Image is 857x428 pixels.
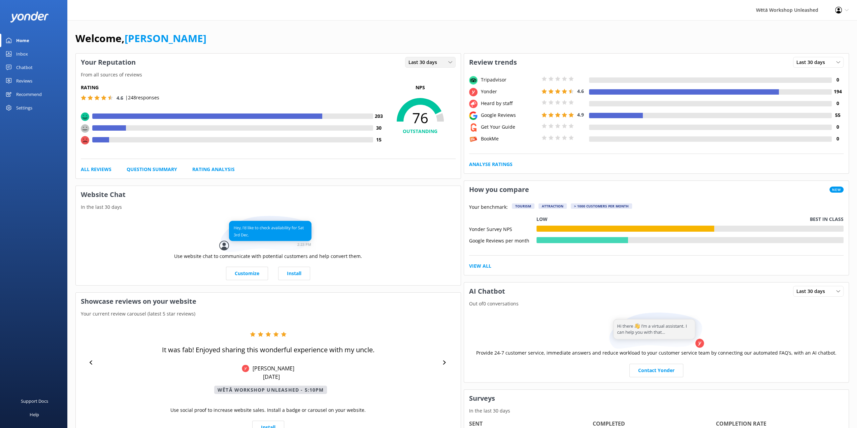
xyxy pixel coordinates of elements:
div: Yonder [479,88,540,95]
div: Chatbot [16,61,33,74]
div: Inbox [16,47,28,61]
div: Yonder Survey NPS [469,226,536,232]
h4: 0 [832,123,844,131]
h1: Welcome, [75,30,206,46]
p: Wētā Workshop Unleashed - 5:10pm [214,386,327,394]
div: Get Your Guide [479,123,540,131]
span: 76 [385,109,456,126]
span: Last 30 days [408,59,441,66]
h3: Review trends [464,54,522,71]
div: Attraction [538,203,567,209]
a: View All [469,262,491,270]
h4: 30 [373,124,385,132]
h4: OUTSTANDING [385,128,456,135]
a: Contact Yonder [629,364,683,377]
a: Analyse Ratings [469,161,513,168]
a: Install [278,267,310,280]
p: Best in class [810,216,844,223]
a: Rating Analysis [192,166,235,173]
p: It was fab! Enjoyed sharing this wonderful experience with my uncle. [162,345,374,355]
h3: Website Chat [76,186,461,203]
p: Use website chat to communicate with potential customers and help convert them. [174,253,362,260]
p: Your current review carousel (latest 5 star reviews) [76,310,461,318]
p: [DATE] [263,373,280,381]
span: 4.9 [577,111,584,118]
h4: 15 [373,136,385,143]
p: Provide 24-7 customer service, immediate answers and reduce workload to your customer service tea... [476,349,836,357]
h4: 0 [832,135,844,142]
h3: AI Chatbot [464,283,510,300]
p: Out of 0 conversations [464,300,849,307]
img: yonder-white-logo.png [10,11,49,23]
h4: 0 [832,76,844,84]
p: | 248 responses [125,94,159,101]
h3: Surveys [464,390,849,407]
div: Tripadvisor [479,76,540,84]
div: BookMe [479,135,540,142]
h4: 203 [373,112,385,120]
span: Last 30 days [796,59,829,66]
p: [PERSON_NAME] [249,365,294,372]
h4: 55 [832,111,844,119]
div: Home [16,34,29,47]
div: > 1000 customers per month [571,203,632,209]
h4: 0 [832,100,844,107]
h3: How you compare [464,181,534,198]
div: Google Reviews [479,111,540,119]
span: 4.6 [117,95,123,101]
p: In the last 30 days [464,407,849,415]
div: Reviews [16,74,32,88]
h3: Your Reputation [76,54,141,71]
div: Settings [16,101,32,114]
a: Customize [226,267,268,280]
div: Support Docs [21,394,48,408]
span: 4.6 [577,88,584,94]
div: Google Reviews per month [469,237,536,243]
a: [PERSON_NAME] [125,31,206,45]
img: assistant... [607,312,705,349]
img: conversation... [219,216,317,253]
p: From all sources of reviews [76,71,461,78]
h3: Showcase reviews on your website [76,293,461,310]
div: Recommend [16,88,42,101]
p: Low [536,216,548,223]
div: Help [30,408,39,421]
h5: Rating [81,84,385,91]
p: NPS [385,84,456,91]
span: New [829,187,844,193]
div: Tourism [512,203,534,209]
p: Your benchmark: [469,203,508,211]
a: All Reviews [81,166,111,173]
div: Heard by staff [479,100,540,107]
p: In the last 30 days [76,203,461,211]
a: Question Summary [127,166,177,173]
h4: 194 [832,88,844,95]
p: Use social proof to increase website sales. Install a badge or carousel on your website. [170,406,366,414]
span: Last 30 days [796,288,829,295]
img: Yonder [242,365,249,372]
